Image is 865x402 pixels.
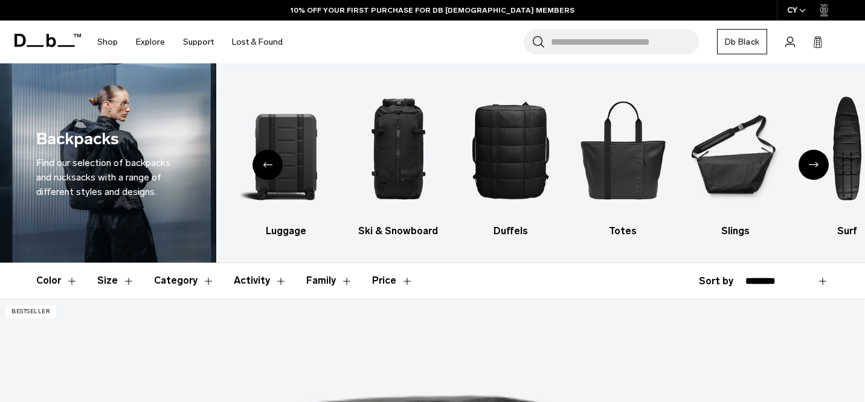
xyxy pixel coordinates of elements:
img: Db [690,81,781,218]
h3: Slings [690,224,781,238]
a: Support [183,21,214,63]
h3: Duffels [465,224,556,238]
a: 10% OFF YOUR FIRST PURCHASE FOR DB [DEMOGRAPHIC_DATA] MEMBERS [291,5,574,16]
a: Shop [97,21,118,63]
a: Db Luggage [240,81,332,238]
button: Toggle Price [372,263,413,298]
img: Db [465,81,556,218]
a: Db Ski & Snowboard [353,81,444,238]
li: 3 / 10 [353,81,444,238]
span: Find our selection of backpacks and rucksacks with a range of different styles and designs. [36,157,170,197]
div: Previous slide [252,150,283,180]
h3: All products [128,224,219,238]
div: Next slide [799,150,829,180]
img: Db [128,81,219,218]
button: Toggle Filter [234,263,287,298]
h3: Ski & Snowboard [353,224,444,238]
a: Db Duffels [465,81,556,238]
li: 1 / 10 [128,81,219,238]
a: Lost & Found [232,21,283,63]
img: Db [577,81,669,218]
a: Db All products [128,81,219,238]
li: 4 / 10 [465,81,556,238]
a: Db Black [717,29,767,54]
button: Toggle Filter [97,263,135,298]
a: Explore [136,21,165,63]
button: Toggle Filter [306,263,353,298]
button: Toggle Filter [154,263,214,298]
img: Db [240,81,332,218]
img: Db [353,81,444,218]
p: Bestseller [6,305,56,318]
a: Db Slings [690,81,781,238]
li: 5 / 10 [577,81,669,238]
h3: Totes [577,224,669,238]
h1: Backpacks [36,127,119,152]
li: 2 / 10 [240,81,332,238]
li: 6 / 10 [690,81,781,238]
a: Db Totes [577,81,669,238]
h3: Luggage [240,224,332,238]
button: Toggle Filter [36,263,78,298]
nav: Main Navigation [88,21,292,63]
